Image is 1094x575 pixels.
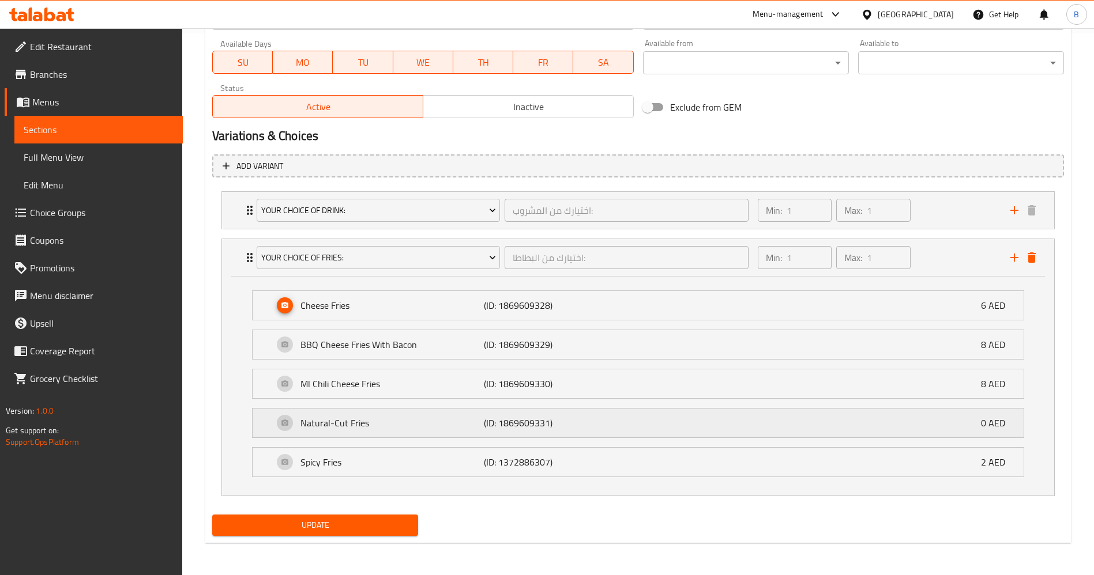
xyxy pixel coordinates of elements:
[257,199,500,222] button: Your Choice Of Drink:
[6,403,34,418] span: Version:
[878,8,954,21] div: [GEOGRAPHIC_DATA]
[5,88,183,116] a: Menus
[24,178,174,192] span: Edit Menu
[428,99,629,115] span: Inactive
[217,99,419,115] span: Active
[398,54,449,71] span: WE
[484,338,606,351] p: (ID: 1869609329)
[981,377,1014,391] p: 8 AED
[277,54,328,71] span: MO
[518,54,569,71] span: FR
[14,116,183,143] a: Sections
[36,403,54,418] span: 1.0.0
[513,51,573,74] button: FR
[1023,202,1040,219] button: delete
[1006,249,1023,266] button: add
[261,203,496,218] span: Your Choice Of Drink:
[484,416,606,430] p: (ID: 1869609331)
[300,455,484,469] p: Spicy Fries
[253,291,1024,320] div: Expand
[981,416,1014,430] p: 0 AED
[30,233,174,247] span: Coupons
[257,246,500,269] button: Your Choice Of Fries:
[217,54,268,71] span: SU
[222,239,1054,276] div: Expand
[24,123,174,137] span: Sections
[212,234,1064,501] li: ExpandExpandExpandExpandExpandExpand
[300,377,484,391] p: Ml Chili Cheese Fries
[981,298,1014,312] p: 6 AED
[6,423,59,438] span: Get support on:
[222,192,1054,229] div: Expand
[766,203,782,217] p: Min:
[5,254,183,282] a: Promotions
[453,51,513,74] button: TH
[253,369,1024,398] div: Expand
[14,171,183,199] a: Edit Menu
[5,365,183,392] a: Grocery Checklist
[670,100,742,114] span: Exclude from GEM
[253,448,1024,476] div: Expand
[221,518,409,532] span: Update
[30,206,174,220] span: Choice Groups
[981,338,1014,351] p: 8 AED
[212,515,418,536] button: Update
[300,298,484,312] p: Cheese Fries
[30,316,174,330] span: Upsell
[32,95,174,109] span: Menus
[5,33,183,60] a: Edit Restaurant
[423,95,634,118] button: Inactive
[753,7,824,21] div: Menu-management
[844,203,862,217] p: Max:
[5,60,183,88] a: Branches
[30,289,174,302] span: Menu disclaimer
[393,51,453,74] button: WE
[5,199,183,226] a: Choice Groups
[14,143,183,171] a: Full Menu View
[1074,8,1079,21] span: B
[1006,202,1023,219] button: add
[5,337,183,365] a: Coverage Report
[212,187,1064,234] li: Expand
[30,344,174,358] span: Coverage Report
[484,377,606,391] p: (ID: 1869609330)
[5,309,183,337] a: Upsell
[300,416,484,430] p: Natural-Cut Fries
[5,282,183,309] a: Menu disclaimer
[333,51,393,74] button: TU
[212,127,1064,145] h2: Variations & Choices
[844,251,862,264] p: Max:
[300,338,484,351] p: BBQ Cheese Fries With Bacon
[30,67,174,81] span: Branches
[484,298,606,312] p: (ID: 1869609328)
[858,51,1064,74] div: ​
[766,251,782,264] p: Min:
[573,51,633,74] button: SA
[458,54,509,71] span: TH
[1023,249,1040,266] button: delete
[30,40,174,54] span: Edit Restaurant
[273,51,333,74] button: MO
[30,372,174,385] span: Grocery Checklist
[212,154,1064,178] button: Add variant
[253,408,1024,437] div: Expand
[643,51,849,74] div: ​
[337,54,388,71] span: TU
[484,455,606,469] p: (ID: 1372886307)
[6,434,79,449] a: Support.OpsPlatform
[30,261,174,275] span: Promotions
[578,54,629,71] span: SA
[5,226,183,254] a: Coupons
[253,330,1024,359] div: Expand
[236,159,283,173] span: Add variant
[212,51,273,74] button: SU
[212,95,423,118] button: Active
[261,251,496,265] span: Your Choice Of Fries:
[24,150,174,164] span: Full Menu View
[981,455,1014,469] p: 2 AED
